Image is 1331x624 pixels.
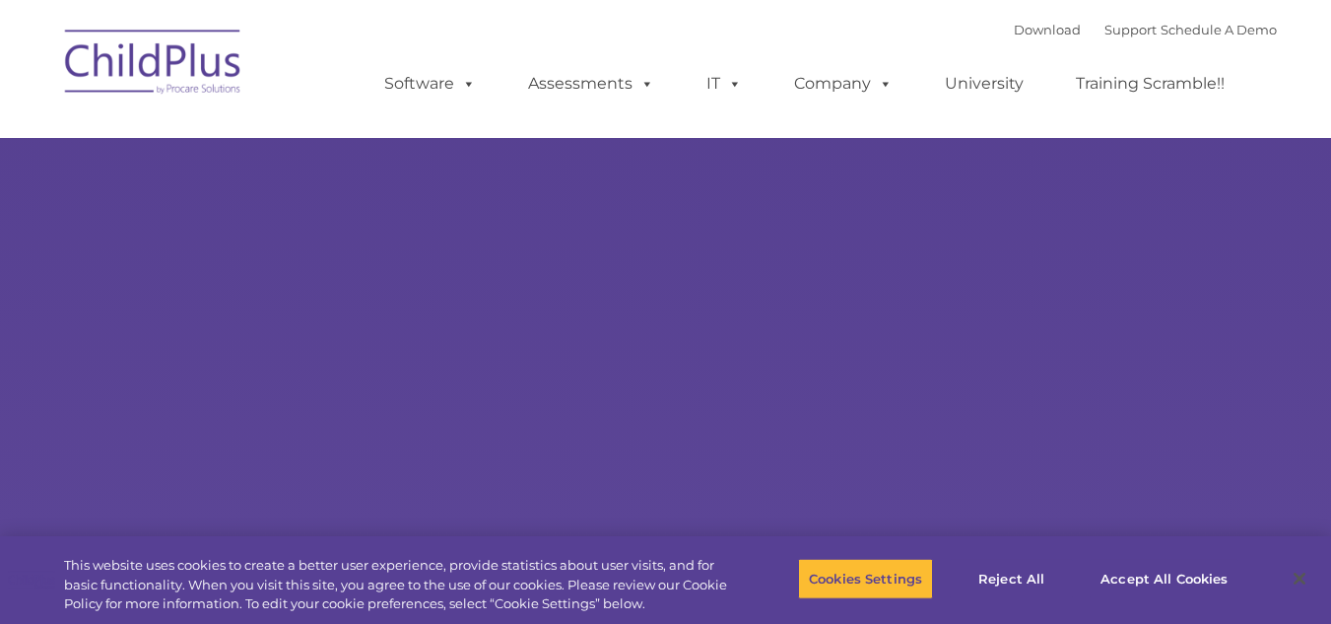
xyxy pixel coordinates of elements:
a: Software [365,64,496,104]
a: Company [774,64,912,104]
a: Assessments [508,64,674,104]
a: University [925,64,1043,104]
a: Schedule A Demo [1161,22,1277,37]
a: Download [1014,22,1081,37]
button: Close [1278,557,1321,600]
font: | [1014,22,1277,37]
button: Accept All Cookies [1090,558,1238,599]
button: Reject All [950,558,1073,599]
div: This website uses cookies to create a better user experience, provide statistics about user visit... [64,556,732,614]
img: ChildPlus by Procare Solutions [55,16,252,114]
a: Training Scramble!! [1056,64,1244,104]
button: Cookies Settings [798,558,933,599]
a: IT [687,64,762,104]
a: Support [1104,22,1157,37]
